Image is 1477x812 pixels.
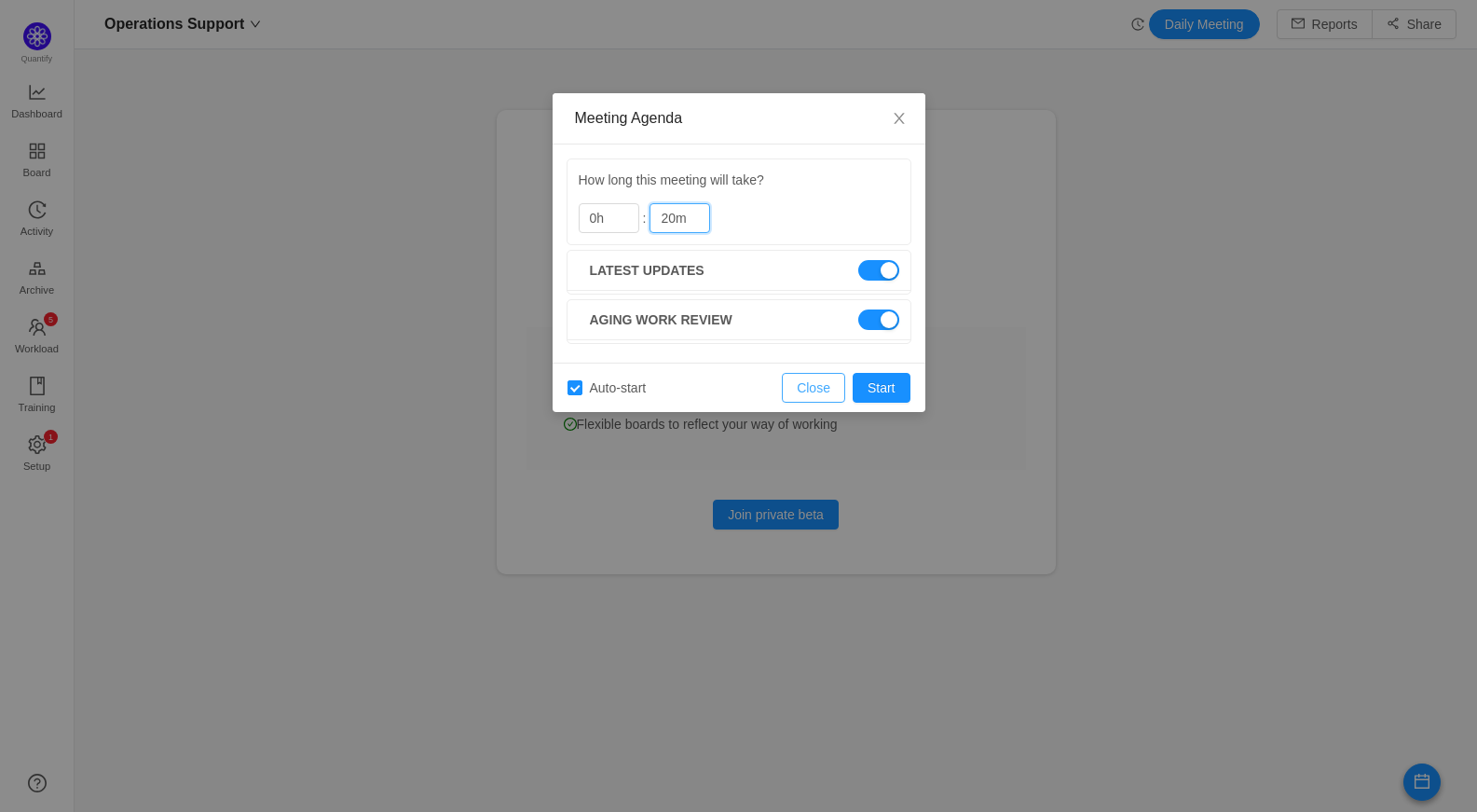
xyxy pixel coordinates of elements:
button: Close [873,93,925,145]
i: icon: close [892,111,907,126]
span: Aging work review [590,310,732,330]
button: Close [782,373,845,403]
button: Start [853,373,910,403]
p: How long this meeting will take? [579,171,899,190]
span: Auto-start [582,380,654,395]
span: : [643,211,647,226]
span: Latest updates [590,261,704,281]
div: Meeting Agenda [575,108,903,129]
